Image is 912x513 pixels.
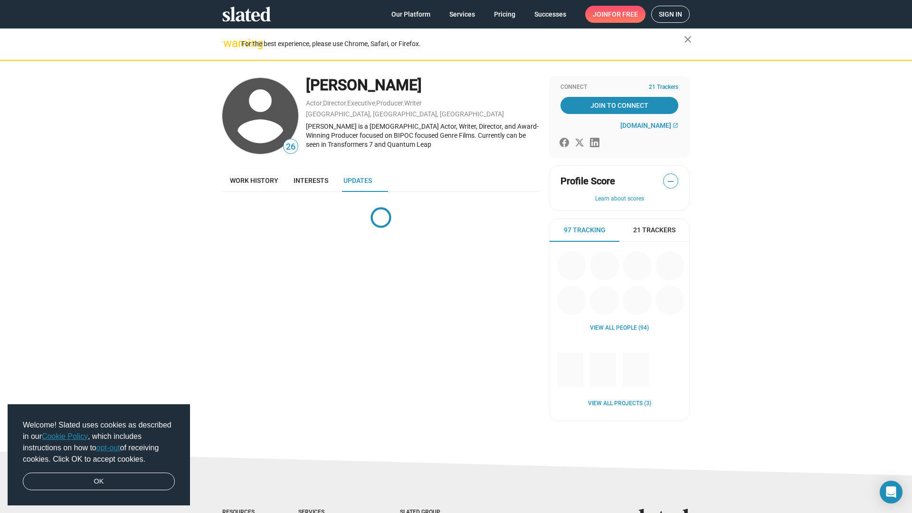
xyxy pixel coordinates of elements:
span: Our Platform [391,6,430,23]
span: , [403,101,404,106]
a: [GEOGRAPHIC_DATA], [GEOGRAPHIC_DATA], [GEOGRAPHIC_DATA] [306,110,504,118]
mat-icon: close [682,34,693,45]
span: Updates [343,177,372,184]
a: Pricing [486,6,523,23]
span: for free [608,6,638,23]
span: 26 [284,141,298,153]
a: View all People (94) [590,324,649,332]
a: Sign in [651,6,690,23]
a: Work history [222,169,286,192]
span: , [346,101,347,106]
span: Profile Score [560,175,615,188]
a: [DOMAIN_NAME] [620,122,678,129]
span: Pricing [494,6,515,23]
a: Writer [404,99,422,107]
span: Services [449,6,475,23]
a: dismiss cookie message [23,473,175,491]
div: Connect [560,84,678,91]
a: Join To Connect [560,97,678,114]
a: Actor [306,99,322,107]
a: Updates [336,169,380,192]
span: Interests [294,177,328,184]
a: Director [323,99,346,107]
a: Producer [376,99,403,107]
div: For the best experience, please use Chrome, Safari, or Firefox. [241,38,684,50]
div: Open Intercom Messenger [880,481,902,503]
a: Executive [347,99,375,107]
mat-icon: warning [223,38,235,49]
span: 21 Trackers [649,84,678,91]
span: [DOMAIN_NAME] [620,122,671,129]
span: Work history [230,177,278,184]
button: Learn about scores [560,195,678,203]
mat-icon: open_in_new [673,123,678,128]
span: Successes [534,6,566,23]
span: Welcome! Slated uses cookies as described in our , which includes instructions on how to of recei... [23,419,175,465]
a: Cookie Policy [42,432,88,440]
a: Joinfor free [585,6,646,23]
span: Join [593,6,638,23]
a: Services [442,6,483,23]
span: , [375,101,376,106]
a: Our Platform [384,6,438,23]
div: [PERSON_NAME] is a [DEMOGRAPHIC_DATA] Actor, Writer, Director, and Award-Winning Producer focused... [306,122,540,149]
a: View all Projects (3) [588,400,651,408]
div: cookieconsent [8,404,190,506]
a: Interests [286,169,336,192]
div: [PERSON_NAME] [306,75,540,95]
span: 97 Tracking [564,226,606,235]
a: Successes [527,6,574,23]
a: opt-out [96,444,120,452]
span: Join To Connect [562,97,676,114]
span: , [322,101,323,106]
span: Sign in [659,6,682,22]
span: 21 Trackers [633,226,675,235]
span: — [664,175,678,188]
